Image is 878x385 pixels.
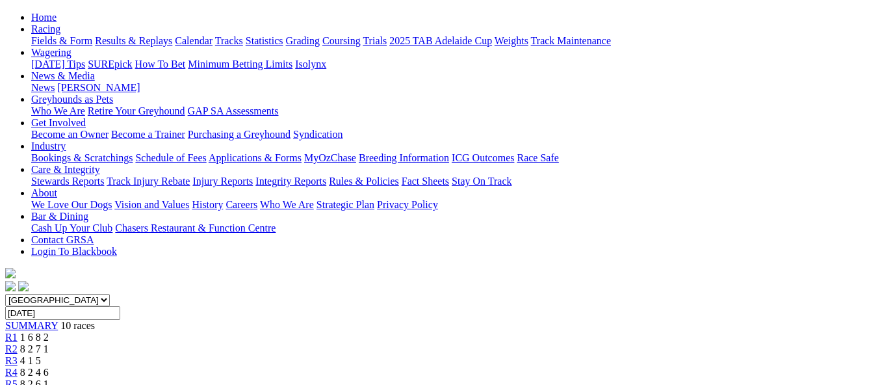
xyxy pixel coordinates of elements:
a: Syndication [293,129,342,140]
img: twitter.svg [18,281,29,291]
a: Integrity Reports [255,176,326,187]
span: 1 6 8 2 [20,332,49,343]
a: Become a Trainer [111,129,185,140]
span: 4 1 5 [20,355,41,366]
a: Retire Your Greyhound [88,105,185,116]
div: News & Media [31,82,873,94]
a: Statistics [246,35,283,46]
a: 2025 TAB Adelaide Cup [389,35,492,46]
a: Get Involved [31,117,86,128]
a: Who We Are [260,199,314,210]
a: Purchasing a Greyhound [188,129,291,140]
span: 8 2 7 1 [20,343,49,354]
a: R1 [5,332,18,343]
a: MyOzChase [304,152,356,163]
a: R4 [5,367,18,378]
a: SUMMARY [5,320,58,331]
div: Care & Integrity [31,176,873,187]
a: Track Injury Rebate [107,176,190,187]
a: Applications & Forms [209,152,302,163]
a: Chasers Restaurant & Function Centre [115,222,276,233]
a: Coursing [322,35,361,46]
a: Minimum Betting Limits [188,59,292,70]
a: R3 [5,355,18,366]
a: Race Safe [517,152,558,163]
div: Industry [31,152,873,164]
a: Calendar [175,35,213,46]
a: Login To Blackbook [31,246,117,257]
a: Care & Integrity [31,164,100,175]
a: R2 [5,343,18,354]
img: facebook.svg [5,281,16,291]
a: Grading [286,35,320,46]
span: 10 races [60,320,95,331]
div: Get Involved [31,129,873,140]
a: How To Bet [135,59,186,70]
a: Privacy Policy [377,199,438,210]
a: Trials [363,35,387,46]
div: Racing [31,35,873,47]
a: Weights [495,35,528,46]
a: SUREpick [88,59,132,70]
a: We Love Our Dogs [31,199,112,210]
a: Injury Reports [192,176,253,187]
div: Greyhounds as Pets [31,105,873,117]
a: News [31,82,55,93]
span: 8 2 4 6 [20,367,49,378]
input: Select date [5,306,120,320]
a: Schedule of Fees [135,152,206,163]
a: News & Media [31,70,95,81]
img: logo-grsa-white.png [5,268,16,278]
a: Tracks [215,35,243,46]
a: About [31,187,57,198]
a: Results & Replays [95,35,172,46]
a: Careers [226,199,257,210]
a: Strategic Plan [316,199,374,210]
a: Rules & Policies [329,176,399,187]
a: Fact Sheets [402,176,449,187]
a: [PERSON_NAME] [57,82,140,93]
div: Wagering [31,59,873,70]
a: Industry [31,140,66,152]
a: Wagering [31,47,71,58]
div: About [31,199,873,211]
a: Track Maintenance [531,35,611,46]
a: Contact GRSA [31,234,94,245]
a: Cash Up Your Club [31,222,112,233]
a: Breeding Information [359,152,449,163]
a: Stay On Track [452,176,511,187]
a: Greyhounds as Pets [31,94,113,105]
a: Home [31,12,57,23]
a: Fields & Form [31,35,92,46]
a: GAP SA Assessments [188,105,279,116]
a: Racing [31,23,60,34]
a: Who We Are [31,105,85,116]
div: Bar & Dining [31,222,873,234]
a: [DATE] Tips [31,59,85,70]
a: Become an Owner [31,129,109,140]
a: Bar & Dining [31,211,88,222]
a: History [192,199,223,210]
a: Vision and Values [114,199,189,210]
a: Isolynx [295,59,326,70]
a: Bookings & Scratchings [31,152,133,163]
a: Stewards Reports [31,176,104,187]
a: ICG Outcomes [452,152,514,163]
